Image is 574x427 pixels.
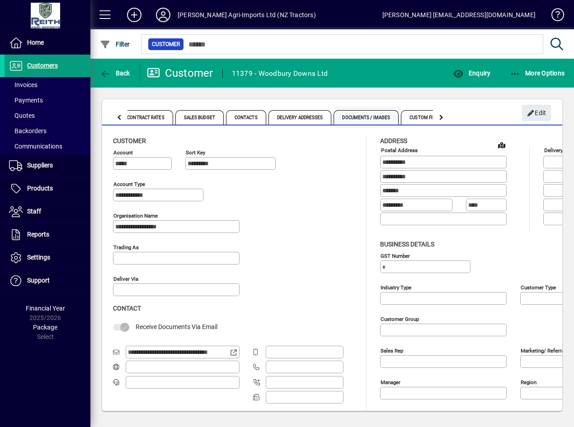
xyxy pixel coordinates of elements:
mat-label: Customer group [381,316,419,322]
span: Contract Rates [118,110,173,125]
span: Products [27,185,53,192]
span: Documents / Images [334,110,399,125]
a: Backorders [5,123,90,139]
mat-label: Marketing/ Referral [521,347,565,353]
a: Invoices [5,77,90,93]
span: Sales Budget [175,110,224,125]
span: Custom Fields [401,110,452,125]
span: Enquiry [453,70,490,77]
span: Backorders [9,127,47,135]
a: Staff [5,200,90,223]
app-page-header-button: Back [90,65,140,81]
button: Enquiry [451,65,493,81]
span: Contacts [226,110,266,125]
span: Receive Documents Via Email [136,323,217,330]
span: Business details [380,241,434,248]
button: Filter [98,36,132,52]
span: Home [27,39,44,46]
span: Reports [27,231,49,238]
a: Home [5,32,90,54]
mat-label: Trading as [113,244,139,251]
a: Payments [5,93,90,108]
button: More Options [508,65,567,81]
span: Edit [527,106,546,121]
span: Filter [100,41,130,48]
span: Customer [152,40,180,49]
span: Package [33,324,57,331]
button: Profile [149,7,178,23]
button: Add [120,7,149,23]
a: Products [5,177,90,200]
a: Suppliers [5,154,90,177]
mat-label: GST Number [381,252,410,259]
a: Reports [5,223,90,246]
div: [PERSON_NAME] [EMAIL_ADDRESS][DOMAIN_NAME] [382,8,536,22]
span: Payments [9,97,43,104]
mat-label: Manager [381,379,400,385]
span: Contact [113,305,141,312]
mat-label: Sales rep [381,347,403,353]
span: Invoices [9,81,38,88]
button: Edit [522,105,551,121]
mat-label: Industry type [381,284,411,290]
button: Back [98,65,132,81]
span: Staff [27,208,41,215]
span: Delivery Addresses [268,110,332,125]
span: Support [27,277,50,284]
span: Settings [27,254,50,261]
div: 11379 - Woodbury Downs Ltd [232,66,328,81]
div: [PERSON_NAME] Agri-Imports Ltd (NZ Tractors) [178,8,316,22]
span: Address [380,137,407,144]
mat-label: Notes [381,410,395,417]
span: Quotes [9,112,35,119]
span: Financial Year [26,305,65,312]
a: Settings [5,246,90,269]
span: More Options [510,70,565,77]
span: Back [100,70,130,77]
mat-label: Customer type [521,284,556,290]
span: Communications [9,143,62,150]
mat-label: Deliver via [113,276,138,282]
a: Quotes [5,108,90,123]
a: Knowledge Base [545,2,563,31]
div: Customer [147,66,213,80]
a: Support [5,269,90,292]
mat-label: Account Type [113,181,145,187]
a: Communications [5,139,90,154]
span: Suppliers [27,162,53,169]
span: Customer [113,137,146,144]
a: View on map [494,138,509,152]
mat-label: Organisation name [113,213,158,219]
mat-label: Sort key [186,149,205,156]
mat-label: Account [113,149,133,156]
span: Customers [27,62,58,69]
mat-label: Region [521,379,536,385]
